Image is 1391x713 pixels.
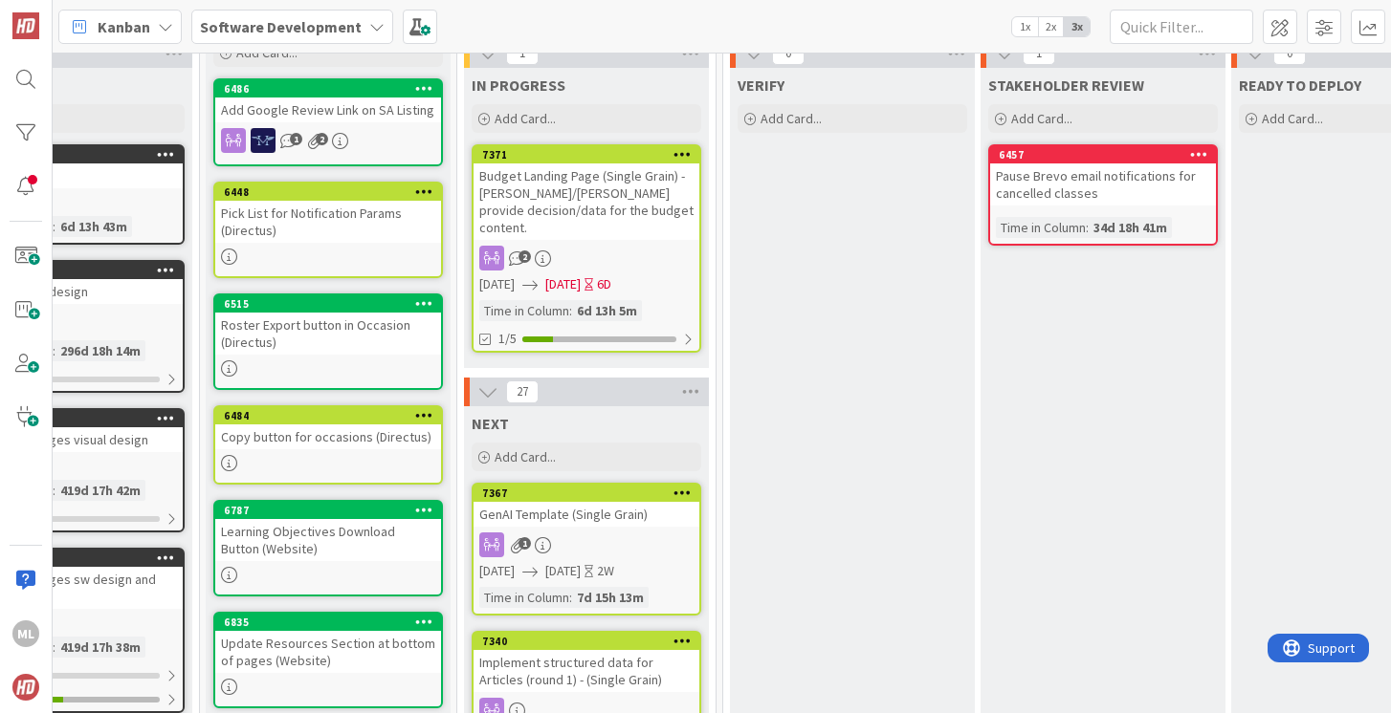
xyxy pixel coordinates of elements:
[224,185,441,199] div: 6448
[215,631,441,673] div: Update Resources Section at bottom of pages (Website)
[572,300,642,321] div: 6d 13h 5m
[1110,10,1253,44] input: Quick Filter...
[479,274,515,294] span: [DATE]
[213,500,443,596] a: 6787Learning Objectives Download Button (Website)
[215,614,441,631] div: 6835
[215,407,441,424] div: 6484
[1086,217,1089,238] span: :
[999,148,1216,162] div: 6457
[482,635,699,648] div: 7340
[215,295,441,355] div: 6515Roster Export button in Occasion (Directus)
[474,633,699,692] div: 7340Implement structured data for Articles (round 1) - (Single Grain)
[213,78,443,166] a: 6486Add Google Review Link on SA ListingMH
[990,146,1216,163] div: 6457
[213,405,443,485] a: 6484Copy button for occasions (Directus)
[53,340,55,361] span: :
[316,133,328,145] span: 2
[1262,110,1323,127] span: Add Card...
[215,97,441,122] div: Add Google Review Link on SA Listing
[569,300,572,321] span: :
[472,483,701,616] a: 7367GenAI Template (Single Grain)[DATE][DATE]2WTime in Column:7d 15h 13m
[224,616,441,629] div: 6835
[53,216,55,237] span: :
[1012,17,1038,36] span: 1x
[990,146,1216,205] div: 6457Pause Brevo email notifications for cancelled classes
[761,110,822,127] span: Add Card...
[200,17,362,36] b: Software Development
[572,587,649,608] div: 7d 15h 13m
[215,313,441,355] div: Roster Export button in Occasion (Directus)
[1239,76,1361,95] span: READY TO DEPLOY
[474,146,699,163] div: 7371
[988,144,1218,246] a: 6457Pause Brevo email notifications for cancelled classesTime in Column:34d 18h 41m
[519,537,531,550] span: 1
[98,15,150,38] span: Kanban
[215,80,441,122] div: 6486Add Google Review Link on SA Listing
[215,295,441,313] div: 6515
[474,485,699,527] div: 7367GenAI Template (Single Grain)
[12,12,39,39] img: Visit kanbanzone.com
[12,674,39,701] img: avatar
[215,502,441,519] div: 6787
[569,587,572,608] span: :
[215,80,441,97] div: 6486
[55,216,132,237] div: 6d 13h 43m
[1038,17,1064,36] span: 2x
[474,163,699,240] div: Budget Landing Page (Single Grain) - [PERSON_NAME]/[PERSON_NAME] provide decision/data for the bu...
[474,146,699,240] div: 7371Budget Landing Page (Single Grain) - [PERSON_NAME]/[PERSON_NAME] provide decision/data for th...
[738,76,784,95] span: VERIFY
[506,380,539,403] span: 27
[55,340,145,361] div: 296d 18h 14m
[215,407,441,449] div: 6484Copy button for occasions (Directus)
[215,519,441,561] div: Learning Objectives Download Button (Website)
[224,82,441,96] div: 6486
[53,637,55,658] span: :
[224,297,441,311] div: 6515
[1273,42,1306,65] span: 0
[474,633,699,650] div: 7340
[215,201,441,243] div: Pick List for Notification Params (Directus)
[472,144,701,353] a: 7371Budget Landing Page (Single Grain) - [PERSON_NAME]/[PERSON_NAME] provide decision/data for th...
[213,612,443,708] a: 6835Update Resources Section at bottom of pages (Website)
[215,184,441,243] div: 6448Pick List for Notification Params (Directus)
[474,485,699,502] div: 7367
[55,480,145,501] div: 419d 17h 42m
[990,163,1216,205] div: Pause Brevo email notifications for cancelled classes
[498,329,517,349] span: 1/5
[215,184,441,201] div: 6448
[224,504,441,517] div: 6787
[479,561,515,581] span: [DATE]
[482,486,699,500] div: 7367
[213,182,443,278] a: 6448Pick List for Notification Params (Directus)
[215,502,441,561] div: 6787Learning Objectives Download Button (Website)
[597,561,614,581] div: 2W
[472,414,509,433] span: NEXT
[53,480,55,501] span: :
[506,42,539,65] span: 1
[495,448,556,465] span: Add Card...
[1089,217,1172,238] div: 34d 18h 41m
[472,76,565,95] span: IN PROGRESS
[474,502,699,527] div: GenAI Template (Single Grain)
[479,300,569,321] div: Time in Column
[12,620,39,647] div: ML
[251,128,276,153] img: MH
[988,76,1144,95] span: STAKEHOLDER REVIEW
[772,42,805,65] span: 0
[290,133,302,145] span: 1
[479,587,569,608] div: Time in Column
[495,110,556,127] span: Add Card...
[55,637,145,658] div: 419d 17h 38m
[215,424,441,449] div: Copy button for occasions (Directus)
[1011,110,1072,127] span: Add Card...
[545,274,581,294] span: [DATE]
[40,3,87,26] span: Support
[482,148,699,162] div: 7371
[996,217,1086,238] div: Time in Column
[1064,17,1090,36] span: 3x
[215,128,441,153] div: MH
[215,614,441,673] div: 6835Update Resources Section at bottom of pages (Website)
[213,293,443,390] a: 6515Roster Export button in Occasion (Directus)
[224,409,441,422] div: 6484
[597,274,611,294] div: 6D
